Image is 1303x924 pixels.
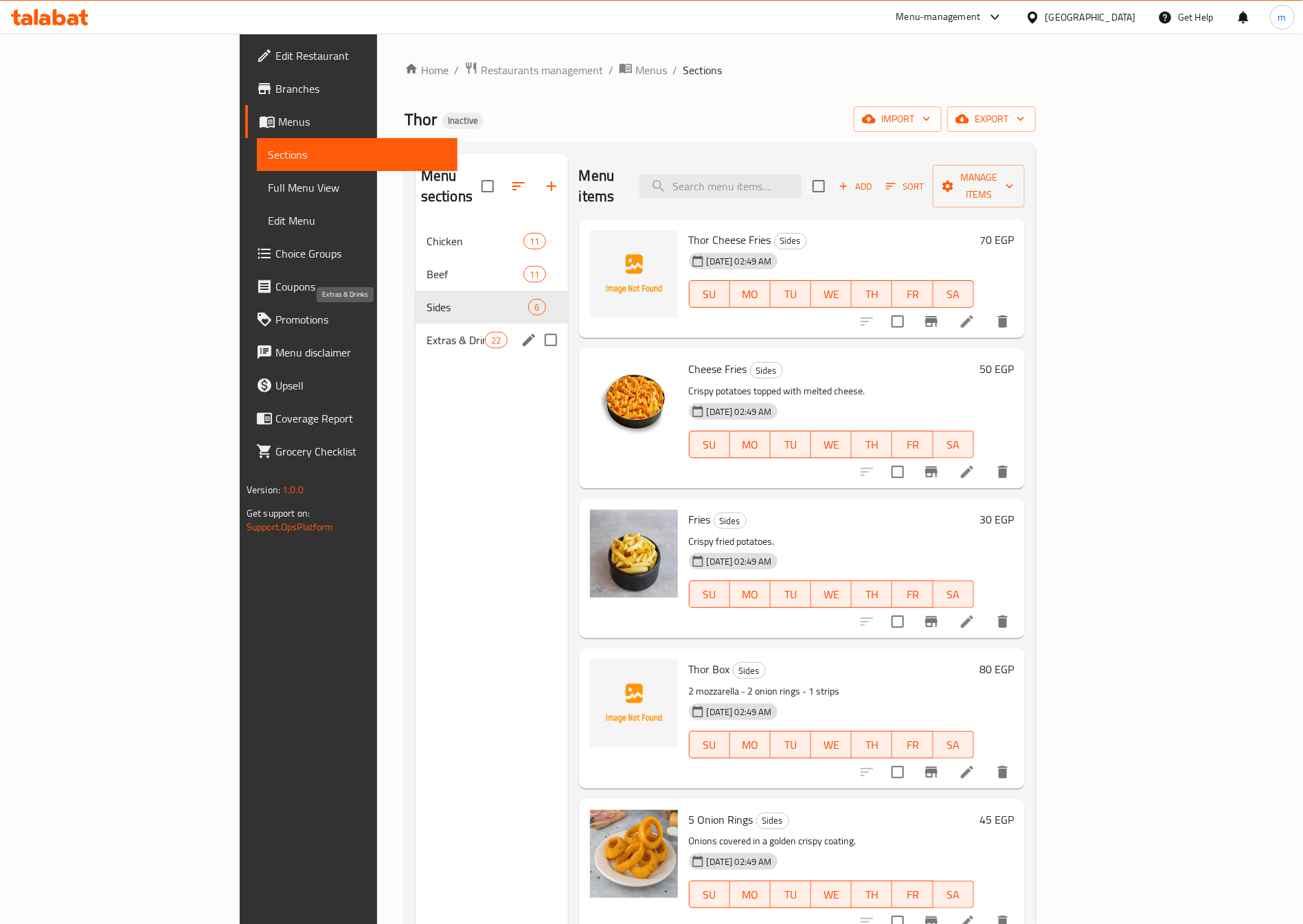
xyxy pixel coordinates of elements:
[689,509,711,530] span: Fries
[892,431,933,458] button: FR
[915,756,948,789] button: Branch-specific-item
[852,581,892,608] button: TH
[701,555,778,568] span: [DATE] 02:49 AM
[689,280,730,308] button: SU
[535,170,568,203] button: Add section
[736,585,765,605] span: MO
[529,301,545,314] span: 6
[275,80,446,97] span: Branches
[268,212,446,229] span: Edit Menu
[833,176,877,197] button: Add
[986,756,1019,789] button: delete
[689,359,747,379] span: Cheese Fries
[857,885,887,905] span: TH
[771,731,811,758] button: TU
[736,284,765,304] span: MO
[939,284,968,304] span: SA
[275,344,446,361] span: Menu disclaimer
[245,369,457,402] a: Upsell
[245,336,457,369] a: Menu disclaimer
[523,233,545,249] div: items
[268,146,446,163] span: Sections
[257,204,457,237] a: Edit Menu
[282,481,304,499] span: 1.0.0
[427,332,485,348] span: Extras & Drinks
[804,172,833,201] span: Select section
[275,443,446,460] span: Grocery Checklist
[730,431,771,458] button: MO
[245,39,457,72] a: Edit Restaurant
[245,303,457,336] a: Promotions
[898,435,927,455] span: FR
[442,115,484,126] span: Inactive
[590,660,678,747] img: Thor Box
[771,280,811,308] button: TU
[877,176,933,197] span: Sort items
[775,233,806,249] span: Sides
[852,881,892,908] button: TH
[817,885,846,905] span: WE
[979,359,1014,379] h6: 50 EGP
[852,731,892,758] button: TH
[714,512,747,529] div: Sides
[590,810,678,898] img: 5 Onion Rings
[247,481,280,499] span: Version:
[898,585,927,605] span: FR
[915,605,948,638] button: Branch-specific-item
[733,662,766,679] div: Sides
[247,504,310,522] span: Get support on:
[245,105,457,138] a: Menus
[751,363,782,379] span: Sides
[701,855,778,868] span: [DATE] 02:49 AM
[695,284,725,304] span: SU
[947,106,1036,132] button: export
[883,758,912,787] span: Select to update
[416,225,568,258] div: Chicken11
[734,663,765,679] span: Sides
[915,305,948,338] button: Branch-specific-item
[427,266,523,282] span: Beef
[811,280,852,308] button: WE
[892,581,933,608] button: FR
[695,735,725,755] span: SU
[730,731,771,758] button: MO
[852,280,892,308] button: TH
[944,169,1014,203] span: Manage items
[776,585,806,605] span: TU
[701,706,778,719] span: [DATE] 02:49 AM
[959,313,975,330] a: Edit menu item
[427,233,523,249] div: Chicken
[771,581,811,608] button: TU
[464,61,603,79] a: Restaurants management
[811,581,852,608] button: WE
[939,735,968,755] span: SA
[817,585,846,605] span: WE
[268,179,446,196] span: Full Menu View
[979,230,1014,249] h6: 70 EGP
[619,61,667,79] a: Menus
[689,659,730,679] span: Thor Box
[883,458,912,486] span: Select to update
[986,305,1019,338] button: delete
[730,280,771,308] button: MO
[898,284,927,304] span: FR
[883,607,912,636] span: Select to update
[986,455,1019,488] button: delete
[771,431,811,458] button: TU
[275,47,446,64] span: Edit Restaurant
[590,510,678,598] img: Fries
[695,435,725,455] span: SU
[701,255,778,268] span: [DATE] 02:49 AM
[837,179,874,194] span: Add
[857,284,887,304] span: TH
[959,613,975,630] a: Edit menu item
[817,284,846,304] span: WE
[892,731,933,758] button: FR
[683,62,722,78] span: Sections
[278,113,446,130] span: Menus
[473,172,502,201] span: Select all sections
[247,518,334,536] a: Support.OpsPlatform
[939,585,968,605] span: SA
[979,510,1014,529] h6: 30 EGP
[933,731,974,758] button: SA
